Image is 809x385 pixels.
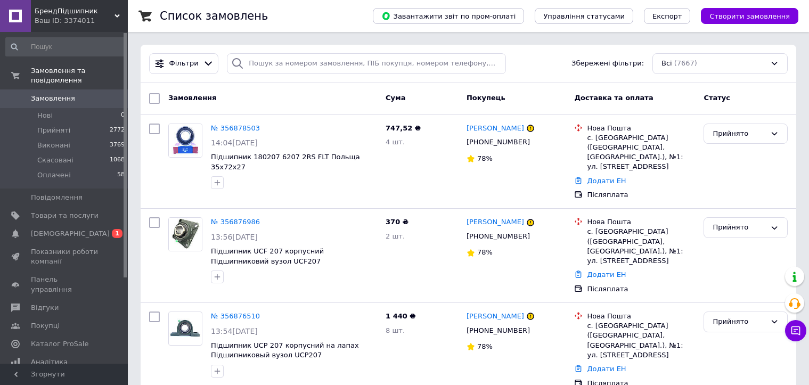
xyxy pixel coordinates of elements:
[31,247,99,266] span: Показники роботи компанії
[381,11,516,21] span: Завантажити звіт по пром-оплаті
[31,193,83,202] span: Повідомлення
[587,365,626,373] a: Додати ЕН
[587,271,626,278] a: Додати ЕН
[587,124,695,133] div: Нова Пошта
[211,341,359,359] a: Підшипник UCP 207 корпусний на лапах Підшипниковый вузол UCP207
[386,232,405,240] span: 2 шт.
[386,124,421,132] span: 747,52 ₴
[211,247,324,265] a: Підшипник UCF 207 корпусний Підшипниковий вузол UCF207
[110,141,125,150] span: 3769
[477,154,493,162] span: 78%
[31,94,75,103] span: Замовлення
[169,218,202,251] img: Фото товару
[386,138,405,146] span: 4 шт.
[168,217,202,251] a: Фото товару
[117,170,125,180] span: 58
[713,316,766,327] div: Прийнято
[535,8,633,24] button: Управління статусами
[31,303,59,313] span: Відгуки
[211,218,260,226] a: № 356876986
[464,230,532,243] div: [PHONE_NUMBER]
[386,218,408,226] span: 370 ₴
[31,357,68,367] span: Аналітика
[169,59,199,69] span: Фільтри
[467,312,524,322] a: [PERSON_NAME]
[709,12,790,20] span: Створити замовлення
[477,248,493,256] span: 78%
[35,16,128,26] div: Ваш ID: 3374011
[701,8,798,24] button: Створити замовлення
[587,312,695,321] div: Нова Пошта
[467,94,505,102] span: Покупець
[37,111,53,120] span: Нові
[674,59,697,67] span: (7667)
[37,170,71,180] span: Оплачені
[227,53,506,74] input: Пошук за номером замовлення, ПІБ покупця, номером телефону, Email, номером накладної
[464,324,532,338] div: [PHONE_NUMBER]
[373,8,524,24] button: Завантажити звіт по пром-оплаті
[587,227,695,266] div: с. [GEOGRAPHIC_DATA] ([GEOGRAPHIC_DATA], [GEOGRAPHIC_DATA].), №1: ул. [STREET_ADDRESS]
[5,37,126,56] input: Пошук
[477,342,493,350] span: 78%
[211,153,360,171] a: Підшипник 180207 6207 2RS FLT Польща 35х72х27
[121,111,125,120] span: 0
[112,229,122,238] span: 1
[713,128,766,140] div: Прийнято
[168,94,216,102] span: Замовлення
[31,339,88,349] span: Каталог ProSale
[587,190,695,200] div: Післяплата
[785,320,806,341] button: Чат з покупцем
[31,229,110,239] span: [DEMOGRAPHIC_DATA]
[574,94,653,102] span: Доставка та оплата
[652,12,682,20] span: Експорт
[110,126,125,135] span: 2772
[169,318,202,339] img: Фото товару
[587,321,695,360] div: с. [GEOGRAPHIC_DATA] ([GEOGRAPHIC_DATA], [GEOGRAPHIC_DATA].), №1: ул. [STREET_ADDRESS]
[35,6,115,16] span: БрендПідшипник
[211,233,258,241] span: 13:56[DATE]
[587,284,695,294] div: Післяплата
[31,321,60,331] span: Покупці
[644,8,691,24] button: Експорт
[587,177,626,185] a: Додати ЕН
[31,211,99,220] span: Товари та послуги
[211,138,258,147] span: 14:04[DATE]
[211,124,260,132] a: № 356878503
[37,141,70,150] span: Виконані
[37,155,73,165] span: Скасовані
[467,217,524,227] a: [PERSON_NAME]
[386,312,415,320] span: 1 440 ₴
[211,312,260,320] a: № 356876510
[464,135,532,149] div: [PHONE_NUMBER]
[386,326,405,334] span: 8 шт.
[713,222,766,233] div: Прийнято
[690,12,798,20] a: Створити замовлення
[169,124,202,157] img: Фото товару
[661,59,672,69] span: Всі
[571,59,644,69] span: Збережені фільтри:
[37,126,70,135] span: Прийняті
[211,327,258,335] span: 13:54[DATE]
[587,133,695,172] div: с. [GEOGRAPHIC_DATA] ([GEOGRAPHIC_DATA], [GEOGRAPHIC_DATA].), №1: ул. [STREET_ADDRESS]
[386,94,405,102] span: Cума
[31,275,99,294] span: Панель управління
[543,12,625,20] span: Управління статусами
[168,312,202,346] a: Фото товару
[587,217,695,227] div: Нова Пошта
[110,155,125,165] span: 1068
[31,66,128,85] span: Замовлення та повідомлення
[160,10,268,22] h1: Список замовлень
[467,124,524,134] a: [PERSON_NAME]
[704,94,730,102] span: Статус
[168,124,202,158] a: Фото товару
